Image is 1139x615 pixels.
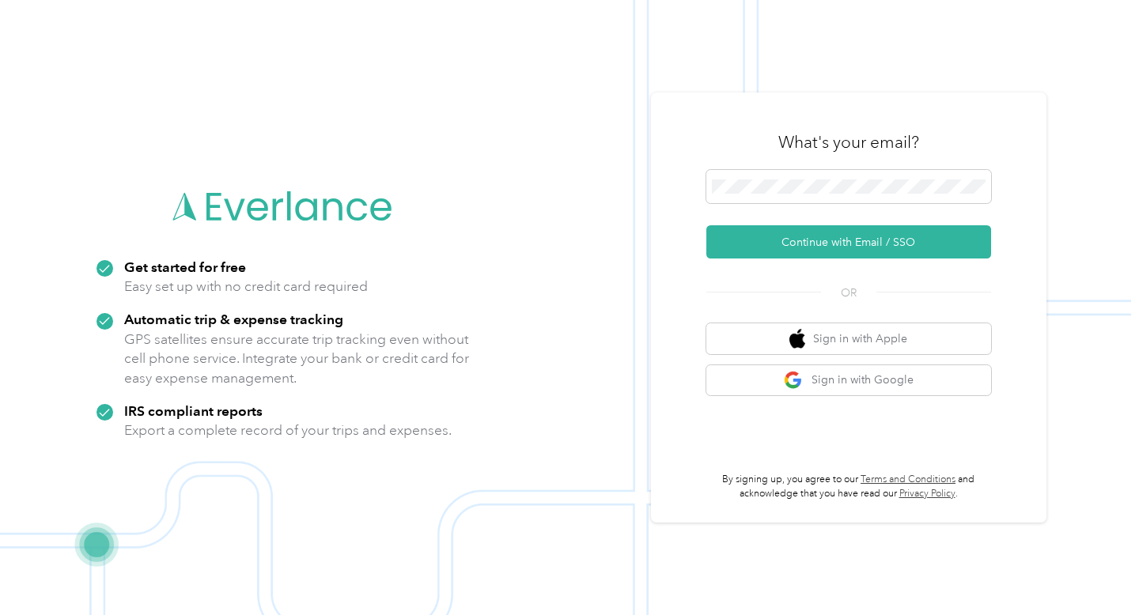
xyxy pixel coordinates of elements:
img: apple logo [789,329,805,349]
strong: Get started for free [124,258,246,275]
p: Export a complete record of your trips and expenses. [124,421,452,440]
h3: What's your email? [778,131,919,153]
p: By signing up, you agree to our and acknowledge that you have read our . [706,473,991,500]
span: OR [821,285,876,301]
p: Easy set up with no credit card required [124,277,368,296]
strong: Automatic trip & expense tracking [124,311,343,327]
a: Terms and Conditions [861,474,955,485]
img: google logo [784,371,804,391]
strong: IRS compliant reports [124,402,263,419]
button: Continue with Email / SSO [706,225,991,258]
p: GPS satellites ensure accurate trip tracking even without cell phone service. Integrate your bank... [124,330,470,388]
button: apple logoSign in with Apple [706,323,991,354]
button: google logoSign in with Google [706,365,991,396]
iframe: Everlance-gr Chat Button Frame [1050,526,1139,615]
a: Privacy Policy [899,488,955,500]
